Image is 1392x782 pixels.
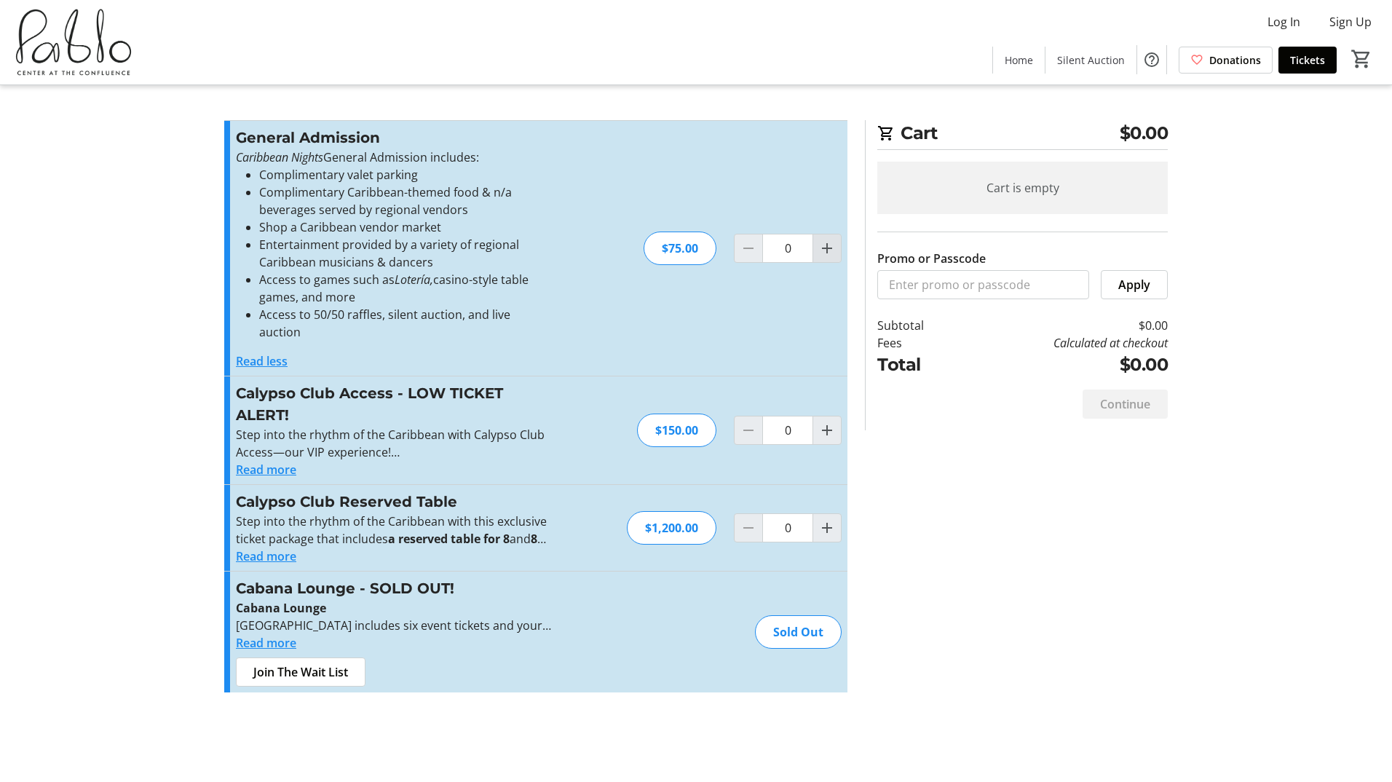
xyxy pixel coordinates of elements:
h2: Cart [877,120,1168,150]
td: $0.00 [962,317,1168,334]
button: Read more [236,634,296,652]
button: Read more [236,548,296,565]
span: Apply [1118,276,1150,293]
p: General Admission includes: [236,149,554,166]
button: Join The Wait List [236,657,365,687]
input: Calypso Club Reserved Table Quantity [762,513,813,542]
input: Enter promo or passcode [877,270,1089,299]
a: Tickets [1278,47,1337,74]
h3: Cabana Lounge - SOLD OUT! [236,577,554,599]
label: Promo or Passcode [877,250,986,267]
button: Sign Up [1318,10,1383,33]
a: Donations [1179,47,1273,74]
td: Fees [877,334,962,352]
button: Apply [1101,270,1168,299]
input: General Admission Quantity [762,234,813,263]
button: Read less [236,352,288,370]
img: Pablo Center's Logo [9,6,138,79]
span: $0.00 [1120,120,1168,146]
li: Complimentary Caribbean-themed food & n/a beverages served by regional vendors [259,183,554,218]
button: Cart [1348,46,1375,72]
button: Read more [236,461,296,478]
li: Access to games such as casino-style table games, and more [259,271,554,306]
span: Home [1005,52,1033,68]
td: Subtotal [877,317,962,334]
td: Calculated at checkout [962,334,1168,352]
div: $1,200.00 [627,511,716,545]
td: $0.00 [962,352,1168,378]
a: Silent Auction [1045,47,1136,74]
td: Total [877,352,962,378]
h3: General Admission [236,127,554,149]
div: $150.00 [637,414,716,447]
h3: Calypso Club Reserved Table [236,491,554,513]
span: Log In [1268,13,1300,31]
div: $75.00 [644,232,716,265]
span: Tickets [1290,52,1325,68]
span: Join The Wait List [253,663,348,681]
div: Cart is empty [877,162,1168,214]
p: Step into the rhythm of the Caribbean with Calypso Club Access—our VIP experience! [236,426,554,461]
strong: a reserved table for 8 [388,531,510,547]
li: Shop a Caribbean vendor market [259,218,554,236]
span: Donations [1209,52,1261,68]
span: Silent Auction [1057,52,1125,68]
button: Increment by one [813,416,841,444]
button: Increment by one [813,514,841,542]
em: Lotería, [395,272,433,288]
input: Calypso Club Access - LOW TICKET ALERT! Quantity [762,416,813,445]
em: Caribbean Nights [236,149,323,165]
div: Sold Out [755,615,842,649]
strong: Cabana Lounge [236,600,326,616]
button: Log In [1256,10,1312,33]
p: [GEOGRAPHIC_DATA] includes six event tickets and your own private cabana-style seating area. [236,617,554,634]
p: Step into the rhythm of the Caribbean with this exclusive ticket package that includes and —our u... [236,513,554,548]
li: Access to 50/50 raffles, silent auction, and live auction [259,306,554,341]
span: Sign Up [1329,13,1372,31]
a: Home [993,47,1045,74]
h3: Calypso Club Access - LOW TICKET ALERT! [236,382,554,426]
li: Complimentary valet parking [259,166,554,183]
li: Entertainment provided by a variety of regional Caribbean musicians & dancers [259,236,554,271]
button: Increment by one [813,234,841,262]
button: Help [1137,45,1166,74]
